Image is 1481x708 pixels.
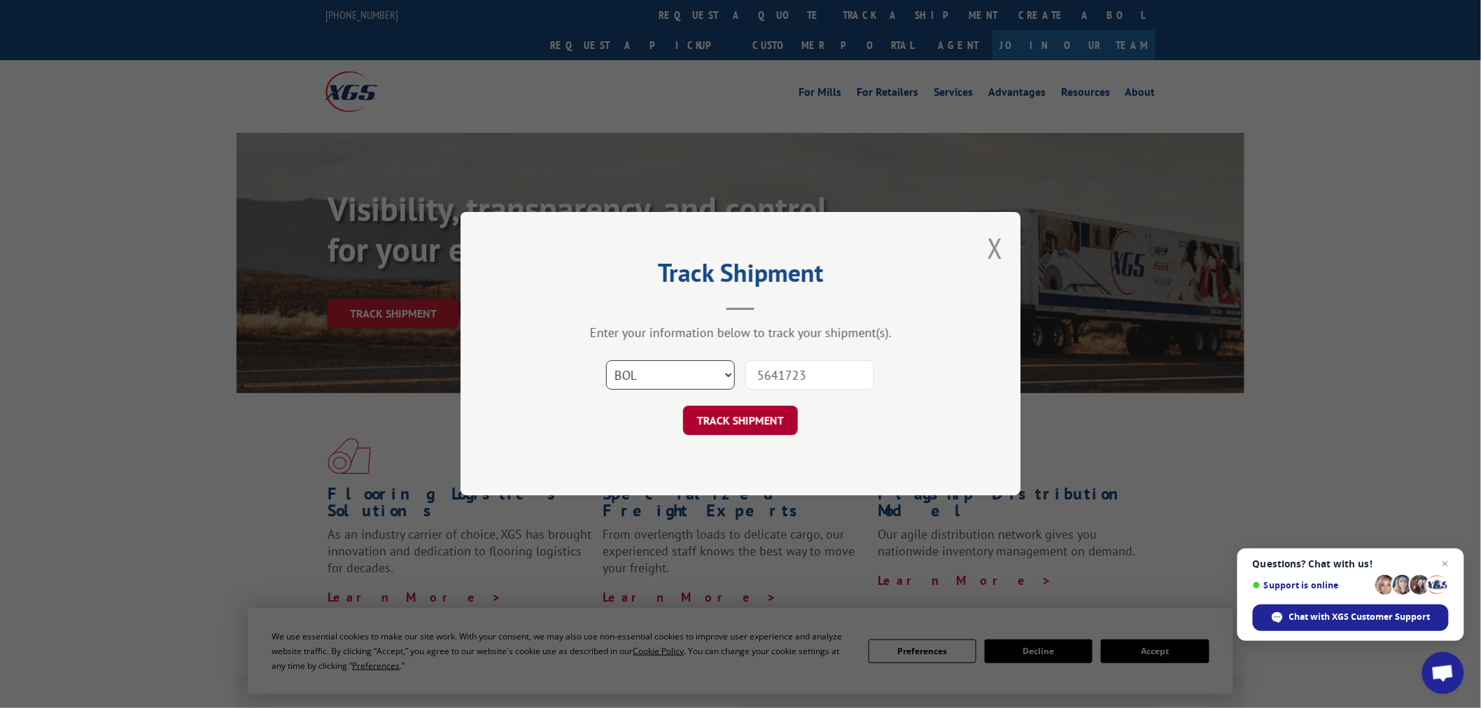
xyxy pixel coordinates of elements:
[531,263,950,290] h2: Track Shipment
[683,406,798,436] button: TRACK SHIPMENT
[1253,558,1449,569] span: Questions? Chat with us!
[988,229,1003,267] button: Close modal
[1422,652,1464,694] div: Open chat
[1437,555,1454,572] span: Close chat
[531,325,950,341] div: Enter your information below to track your shipment(s).
[1289,611,1431,623] span: Chat with XGS Customer Support
[1253,580,1370,590] span: Support is online
[745,361,874,390] input: Number(s)
[1253,604,1449,631] div: Chat with XGS Customer Support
